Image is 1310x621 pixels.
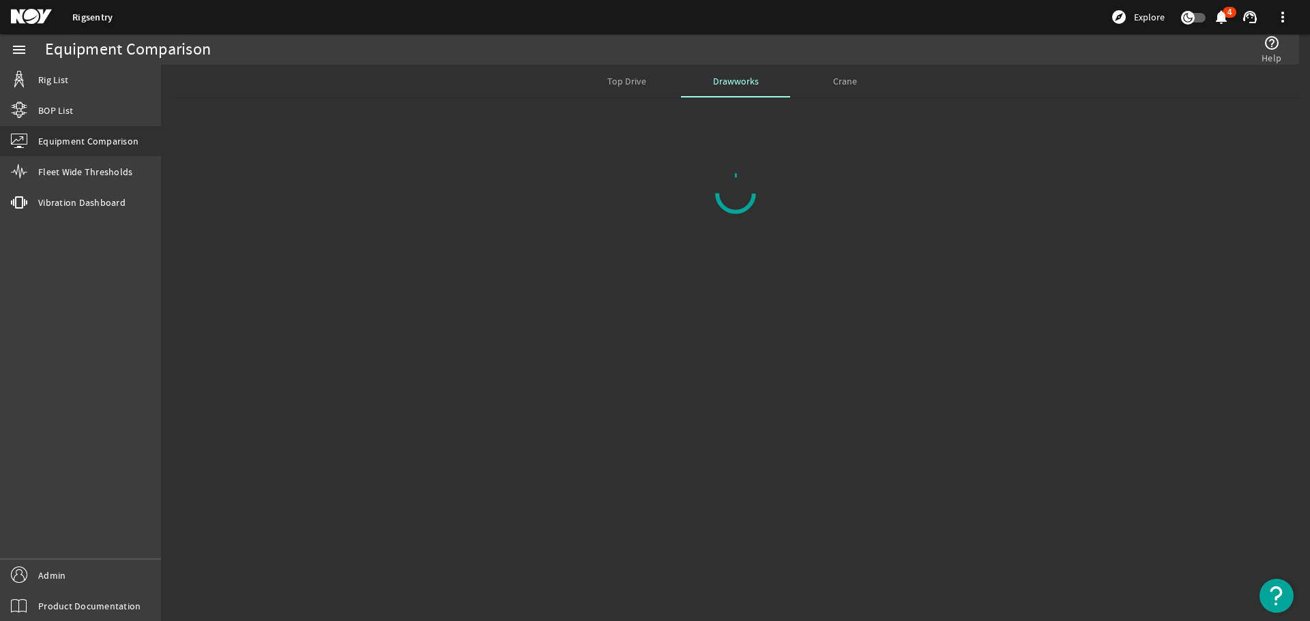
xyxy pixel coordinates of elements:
mat-icon: help_outline [1264,35,1280,51]
button: 4 [1214,10,1228,25]
mat-icon: vibration [11,194,27,211]
button: Open Resource Center [1260,579,1294,613]
span: Drawworks [713,76,759,86]
span: BOP List [38,104,73,117]
span: Fleet Wide Thresholds [38,165,132,179]
span: Equipment Comparison [38,134,139,148]
mat-icon: notifications [1213,9,1229,25]
span: Crane [833,76,857,86]
mat-icon: menu [11,42,27,58]
span: Vibration Dashboard [38,196,126,209]
div: Equipment Comparison [45,43,211,57]
button: Explore [1105,6,1170,28]
span: Explore [1134,10,1165,24]
mat-icon: support_agent [1242,9,1258,25]
a: Rigsentry [72,11,113,24]
span: Admin [38,569,65,582]
button: more_vert [1266,1,1299,33]
span: Product Documentation [38,599,141,613]
span: Top Drive [607,76,646,86]
span: Help [1262,51,1281,65]
span: Rig List [38,73,68,87]
mat-icon: explore [1111,9,1127,25]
